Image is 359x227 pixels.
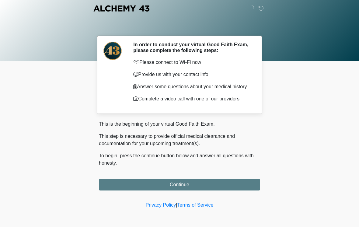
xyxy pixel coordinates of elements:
[146,202,176,208] a: Privacy Policy
[133,71,251,78] p: Provide us with your contact info
[103,42,122,60] img: Agent Avatar
[93,5,150,12] img: Alchemy 43 Logo
[133,83,251,90] p: Answer some questions about your medical history
[177,202,213,208] a: Terms of Service
[133,59,251,66] p: Please connect to Wi-Fi now
[176,202,177,208] a: |
[99,133,260,147] p: This step is necessary to provide official medical clearance and documentation for your upcoming ...
[99,179,260,190] button: Continue
[94,22,265,33] h1: ‎ ‎ ‎ ‎
[99,120,260,128] p: This is the beginning of your virtual Good Faith Exam.
[133,95,251,103] p: Complete a video call with one of our providers
[133,42,251,53] h2: In order to conduct your virtual Good Faith Exam, please complete the following steps:
[99,152,260,167] p: To begin, press the continue button below and answer all questions with honesty.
